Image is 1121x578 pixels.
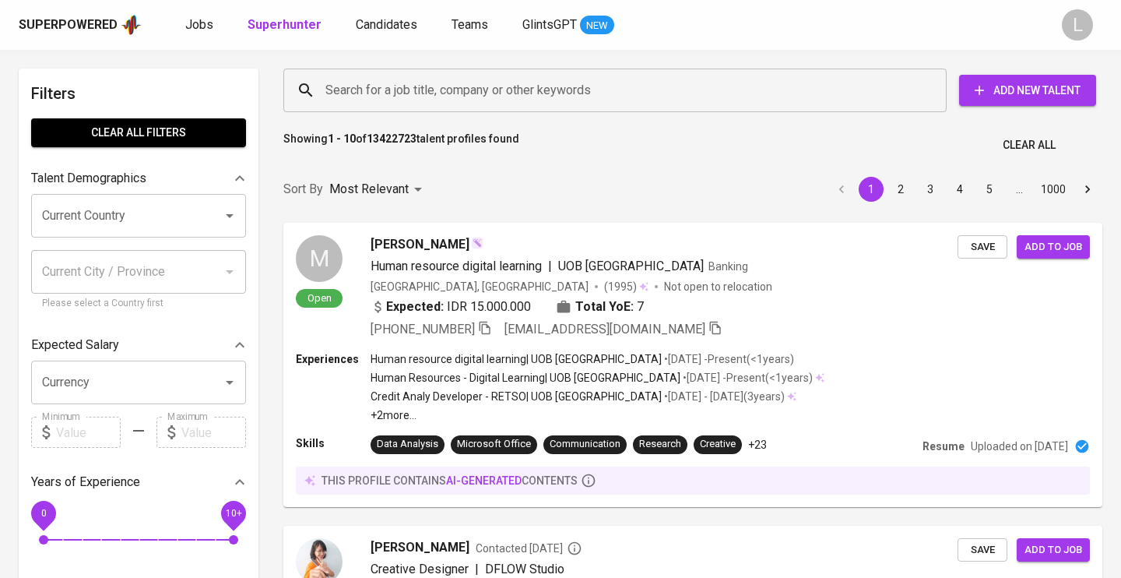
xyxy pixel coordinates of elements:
[367,132,416,145] b: 13422723
[296,435,371,451] p: Skills
[181,417,246,448] input: Value
[639,437,681,452] div: Research
[637,298,644,316] span: 7
[548,257,552,276] span: |
[371,389,662,404] p: Credit Analy Developer - RETSO | UOB [GEOGRAPHIC_DATA]
[42,296,235,312] p: Please select a Country first
[31,330,246,361] div: Expected Salary
[40,508,46,519] span: 0
[996,131,1062,160] button: Clear All
[56,417,121,448] input: Value
[888,177,913,202] button: Go to page 2
[19,16,118,34] div: Superpowered
[219,205,241,227] button: Open
[958,235,1007,259] button: Save
[283,223,1102,507] a: MOpen[PERSON_NAME]Human resource digital learning|UOB [GEOGRAPHIC_DATA]Banking[GEOGRAPHIC_DATA], ...
[371,562,469,576] span: Creative Designer
[283,131,519,160] p: Showing of talent profiles found
[977,177,1002,202] button: Go to page 5
[225,508,241,519] span: 10+
[971,439,1068,454] p: Uploaded on [DATE]
[377,437,438,452] div: Data Analysis
[1007,182,1031,197] div: …
[329,180,409,199] p: Most Relevant
[356,16,420,35] a: Candidates
[504,322,705,337] span: [EMAIL_ADDRESS][DOMAIN_NAME]
[44,123,234,143] span: Clear All filters
[356,17,417,32] span: Candidates
[371,235,469,254] span: [PERSON_NAME]
[1017,235,1090,259] button: Add to job
[19,13,142,37] a: Superpoweredapp logo
[322,473,578,488] p: this profile contains contents
[371,538,469,557] span: [PERSON_NAME]
[1062,9,1093,41] div: L
[972,81,1084,100] span: Add New Talent
[296,235,343,282] div: M
[371,351,662,367] p: Human resource digital learning | UOB [GEOGRAPHIC_DATA]
[185,17,213,32] span: Jobs
[31,473,140,492] p: Years of Experience
[580,18,614,33] span: NEW
[1003,136,1056,155] span: Clear All
[918,177,943,202] button: Go to page 3
[386,298,444,316] b: Expected:
[301,291,338,305] span: Open
[558,259,704,273] span: UOB [GEOGRAPHIC_DATA]
[31,163,246,194] div: Talent Demographics
[1075,177,1100,202] button: Go to next page
[567,541,582,556] svg: By Batam recruiter
[662,389,785,404] p: • [DATE] - [DATE] ( 3 years )
[371,322,475,337] span: [PHONE_NUMBER]
[965,238,1000,256] span: Save
[708,260,748,273] span: Banking
[947,177,972,202] button: Go to page 4
[827,177,1102,202] nav: pagination navigation
[965,541,1000,559] span: Save
[1024,541,1082,559] span: Add to job
[748,437,767,453] p: +23
[859,177,884,202] button: page 1
[922,439,965,454] p: Resume
[296,351,371,367] p: Experiences
[283,180,323,199] p: Sort By
[219,372,241,393] button: Open
[958,538,1007,562] button: Save
[121,13,142,37] img: app logo
[452,17,488,32] span: Teams
[700,437,736,452] div: Creative
[371,279,589,294] div: [GEOGRAPHIC_DATA], [GEOGRAPHIC_DATA]
[522,17,577,32] span: GlintsGPT
[31,467,246,498] div: Years of Experience
[476,541,582,556] span: Contacted [DATE]
[959,75,1096,106] button: Add New Talent
[371,370,680,386] p: Human Resources - Digital Learning | UOB [GEOGRAPHIC_DATA]
[328,132,356,145] b: 1 - 10
[550,437,620,452] div: Communication
[371,259,542,273] span: Human resource digital learning
[575,298,634,316] b: Total YoE:
[248,17,322,32] b: Superhunter
[680,370,813,386] p: • [DATE] - Present ( <1 years )
[457,437,531,452] div: Microsoft Office
[1017,538,1090,562] button: Add to job
[1024,238,1082,256] span: Add to job
[471,237,483,249] img: magic_wand.svg
[446,474,522,487] span: AI-generated
[452,16,491,35] a: Teams
[485,562,564,576] span: DFLOW Studio
[371,298,531,316] div: IDR 15.000.000
[522,16,614,35] a: GlintsGPT NEW
[371,407,824,423] p: +2 more ...
[31,118,246,147] button: Clear All filters
[329,175,427,204] div: Most Relevant
[604,279,648,294] div: (1995)
[185,16,216,35] a: Jobs
[31,81,246,106] h6: Filters
[662,351,794,367] p: • [DATE] - Present ( <1 years )
[664,279,772,294] p: Not open to relocation
[248,16,325,35] a: Superhunter
[1036,177,1070,202] button: Go to page 1000
[31,336,119,354] p: Expected Salary
[31,169,146,188] p: Talent Demographics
